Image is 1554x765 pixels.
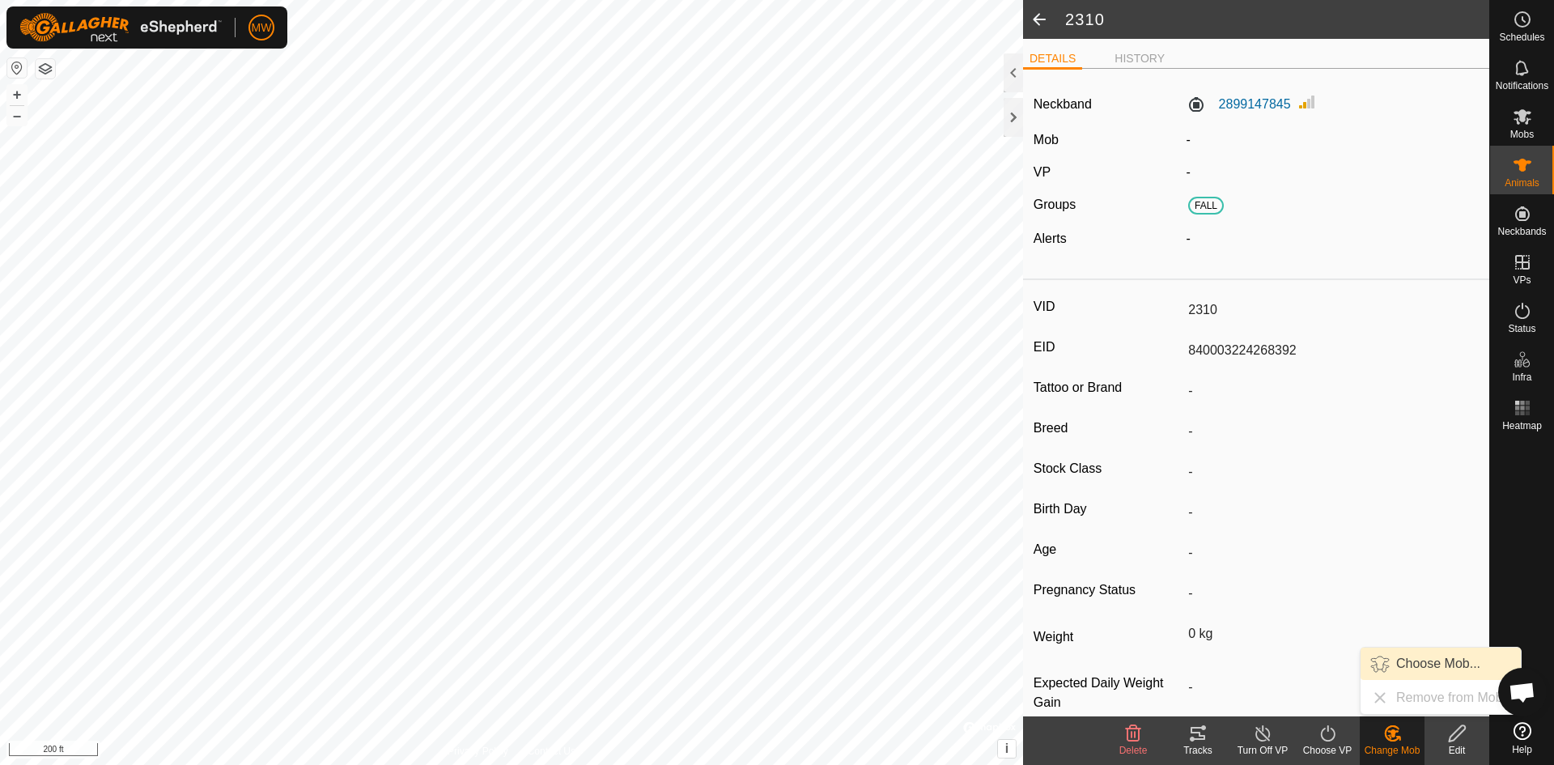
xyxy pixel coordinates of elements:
[1034,418,1182,439] label: Breed
[1187,95,1291,114] label: 2899147845
[1496,81,1548,91] span: Notifications
[1034,296,1182,317] label: VID
[1361,648,1521,680] li: Choose Mob...
[1512,745,1532,754] span: Help
[1187,165,1191,179] app-display-virtual-paddock-transition: -
[1505,178,1539,188] span: Animals
[1005,742,1008,755] span: i
[1034,499,1182,520] label: Birth Day
[1034,620,1182,654] label: Weight
[1034,377,1182,398] label: Tattoo or Brand
[1490,716,1554,761] a: Help
[1023,50,1082,70] li: DETAILS
[1034,674,1182,712] label: Expected Daily Weight Gain
[1297,92,1317,112] img: Signal strength
[7,106,27,125] button: –
[1034,232,1067,245] label: Alerts
[1295,743,1360,758] div: Choose VP
[1230,743,1295,758] div: Turn Off VP
[36,59,55,79] button: Map Layers
[998,740,1016,758] button: i
[1065,10,1489,29] h2: 2310
[448,744,508,759] a: Privacy Policy
[1396,654,1480,674] span: Choose Mob...
[19,13,222,42] img: Gallagher Logo
[528,744,575,759] a: Contact Us
[1034,458,1182,479] label: Stock Class
[1510,130,1534,139] span: Mobs
[1498,668,1547,716] div: Open chat
[1119,745,1148,756] span: Delete
[1034,580,1182,601] label: Pregnancy Status
[1513,275,1531,285] span: VPs
[1034,133,1059,147] label: Mob
[1180,229,1486,249] div: -
[1034,165,1051,179] label: VP
[1508,324,1535,334] span: Status
[1497,227,1546,236] span: Neckbands
[1187,133,1191,147] span: -
[252,19,272,36] span: MW
[1034,95,1092,114] label: Neckband
[7,85,27,104] button: +
[1424,743,1489,758] div: Edit
[1502,421,1542,431] span: Heatmap
[1360,743,1424,758] div: Change Mob
[1512,372,1531,382] span: Infra
[7,58,27,78] button: Reset Map
[1034,198,1076,211] label: Groups
[1165,743,1230,758] div: Tracks
[1034,337,1182,358] label: EID
[1188,197,1225,215] span: FALL
[1499,32,1544,42] span: Schedules
[1034,539,1182,560] label: Age
[1108,50,1171,67] li: HISTORY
